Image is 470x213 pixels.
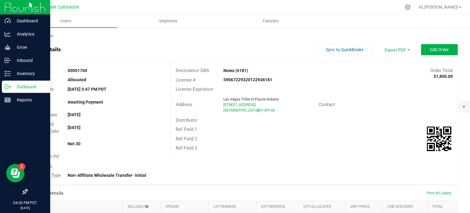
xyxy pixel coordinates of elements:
strong: [DATE] [68,125,80,130]
a: Shipments [117,15,220,28]
th: Item [28,201,123,212]
strong: 00001760 [68,68,87,73]
span: Dune Cultivation [46,5,79,10]
p: Dashboard [11,17,47,25]
strong: $1,800.00 [434,74,453,79]
p: Inventory [11,70,47,77]
span: Address [176,102,192,107]
span: Order Total [430,68,453,73]
th: Lot Number [209,201,256,212]
div: Manage settings [404,4,412,10]
span: Contact [319,102,335,107]
span: Orders [52,18,80,24]
span: NV [258,108,263,112]
span: Destination DBA [176,68,209,73]
strong: Nuwu (6181) [223,68,248,73]
span: Sync to QuickBooks [326,47,364,52]
strong: Awaiting Payment [68,100,103,105]
span: Ref Field 1 [176,127,197,132]
strong: [DATE] 3:47 PM PDT [68,87,106,92]
inline-svg: Inbound [5,57,11,63]
th: Strain [161,201,209,212]
span: 89106 [264,108,275,112]
span: [GEOGRAPHIC_DATA] [223,108,259,112]
a: Orders [15,15,117,28]
p: Inbound [11,57,47,64]
inline-svg: Reports [5,97,11,103]
span: Edit Order [430,47,449,52]
button: Edit Order [421,44,458,55]
th: Total [427,201,457,212]
iframe: Resource center [6,164,24,182]
span: Las Vegas Tribe of Paiute Indians [223,97,279,101]
button: Sync to QuickBooks [317,44,372,55]
inline-svg: Inventory [5,70,11,77]
p: Outbound [11,83,47,90]
span: Distributor [176,117,197,123]
th: Qty Ordered [256,201,298,212]
strong: Non-Affiliate Wholesale Transfer- Initial [68,173,146,178]
a: Transfers [220,15,322,28]
inline-svg: Grow [5,44,11,50]
inline-svg: Outbound [5,84,11,90]
strong: Net 30 [68,141,80,146]
iframe: Resource center unread badge [18,163,25,170]
qrcode: 00001760 [427,127,451,151]
span: Hi, [PERSON_NAME]! [419,5,458,10]
inline-svg: Dashboard [5,18,11,24]
th: Qty Allocated [298,201,345,212]
strong: Allocated [68,77,86,82]
p: 04:00 PM PDT [3,200,47,206]
span: Transfers [254,18,287,24]
span: License Expiration [176,86,213,92]
span: License # [176,77,196,83]
strong: [DATE] [68,112,80,117]
p: Analytics [11,30,47,38]
th: Line Discount [382,201,427,212]
span: Ref Field 3 [176,145,197,151]
p: Grow [11,44,47,51]
inline-svg: Analytics [5,31,11,37]
strong: 59067229320122936181 [223,77,272,82]
p: Reports [11,96,47,104]
span: [STREET_ADDRESS] [223,103,256,107]
span: Print All Labels [427,191,451,195]
li: Export PDF [378,44,415,55]
th: Sellable [123,201,161,212]
p: [DATE] [3,206,47,210]
span: Ref Field 2 [176,136,197,142]
th: Unit Price [345,201,382,212]
span: , [257,108,258,112]
span: Shipments [151,18,186,24]
img: Scan me! [427,127,451,151]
